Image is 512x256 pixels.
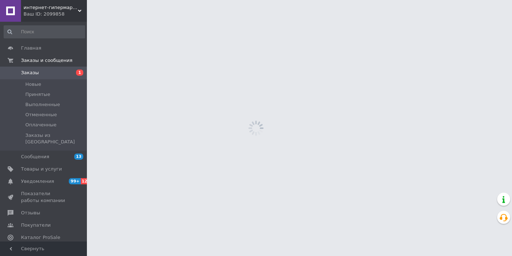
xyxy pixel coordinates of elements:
[74,154,83,160] span: 13
[69,178,81,184] span: 99+
[25,112,57,118] span: Отмененные
[81,178,89,184] span: 12
[21,210,40,216] span: Отзывы
[21,45,41,51] span: Главная
[25,81,41,88] span: Новые
[25,132,84,145] span: Заказы из [GEOGRAPHIC_DATA]
[76,70,83,76] span: 1
[25,91,50,98] span: Принятые
[24,4,78,11] span: интернет-гипермаркет LD
[21,190,67,203] span: Показатели работы компании
[24,11,87,17] div: Ваш ID: 2099858
[21,154,49,160] span: Сообщения
[21,178,54,185] span: Уведомления
[21,222,51,228] span: Покупатели
[21,166,62,172] span: Товары и услуги
[21,234,60,241] span: Каталог ProSale
[4,25,85,38] input: Поиск
[25,122,56,128] span: Оплаченные
[21,70,39,76] span: Заказы
[21,57,72,64] span: Заказы и сообщения
[25,101,60,108] span: Выполненные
